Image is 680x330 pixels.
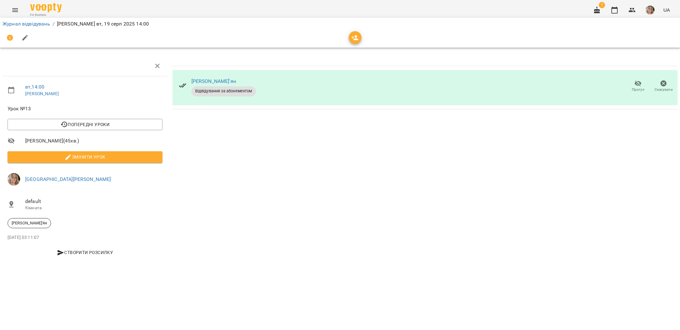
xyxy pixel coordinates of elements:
span: Попередні уроки [13,121,157,128]
span: [PERSON_NAME] ( 45 хв. ) [25,137,162,145]
button: Menu [8,3,23,18]
button: Попередні уроки [8,119,162,130]
a: [PERSON_NAME] [25,91,59,96]
p: [PERSON_NAME] вт, 19 серп 2025 14:00 [57,20,149,28]
span: Відвідування за абонементом [191,88,256,94]
span: UA [663,7,670,13]
img: Voopty Logo [30,3,62,12]
span: Скасувати [654,87,673,92]
span: 1 [599,2,605,8]
span: Прогул [632,87,644,92]
span: Урок №13 [8,105,162,113]
span: Створити розсилку [10,249,160,256]
a: Журнал відвідувань [3,21,50,27]
p: [DATE] 03:11:07 [8,234,162,241]
p: Кімната [25,205,162,211]
nav: breadcrumb [3,20,677,28]
span: [PERSON_NAME]'ян [8,220,51,226]
a: [GEOGRAPHIC_DATA][PERSON_NAME] [25,176,111,182]
span: default [25,198,162,205]
li: / [53,20,54,28]
img: 96e0e92443e67f284b11d2ea48a6c5b1.jpg [646,6,654,14]
button: Змінити урок [8,151,162,163]
button: Створити розсилку [8,247,162,258]
img: 96e0e92443e67f284b11d2ea48a6c5b1.jpg [8,173,20,186]
button: Прогул [625,78,651,95]
a: вт , 14:00 [25,84,44,90]
button: Скасувати [651,78,676,95]
div: [PERSON_NAME]'ян [8,218,51,228]
a: [PERSON_NAME]'ян [191,78,236,84]
span: Змінити урок [13,153,157,161]
button: UA [661,4,672,16]
span: For Business [30,13,62,17]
